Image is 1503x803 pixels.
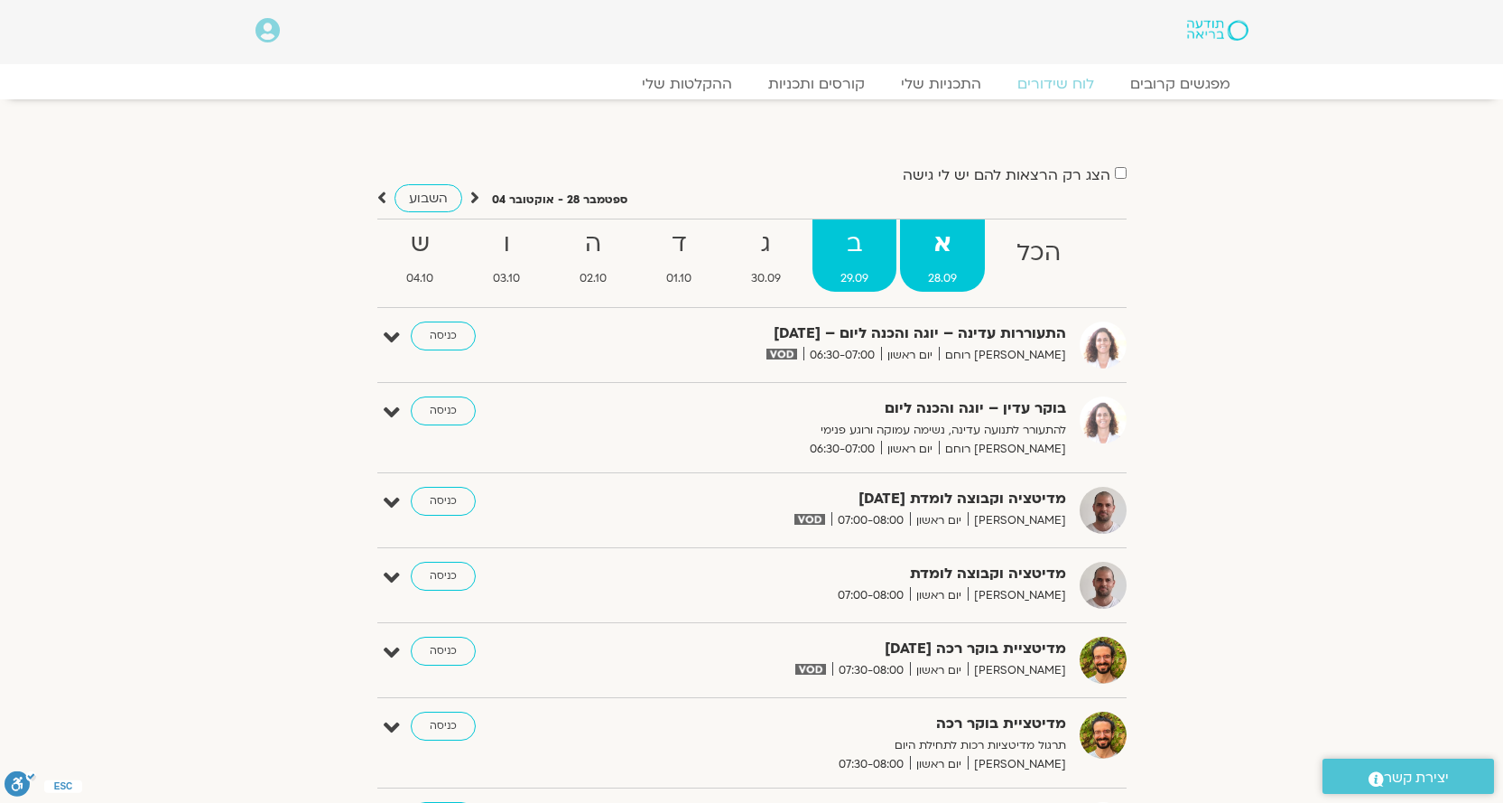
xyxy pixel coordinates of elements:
span: 02.10 [552,269,635,288]
span: יום ראשון [881,346,939,365]
span: 03.10 [465,269,548,288]
strong: ו [465,224,548,265]
strong: הכל [988,233,1089,274]
span: יום ראשון [910,661,968,680]
strong: א [900,224,985,265]
strong: מדיטציה וקבוצה לומדת [624,562,1066,586]
span: השבוע [409,190,448,207]
a: כניסה [411,397,476,425]
nav: Menu [255,75,1248,93]
p: ספטמבר 28 - אוקטובר 04 [492,191,627,210]
a: ב29.09 [812,219,896,292]
span: יום ראשון [910,755,968,774]
label: הצג רק הרצאות להם יש לי גישה [903,167,1110,183]
span: 30.09 [723,269,809,288]
a: השבוע [394,184,462,212]
span: [PERSON_NAME] רוחם [939,440,1066,459]
strong: ד [638,224,719,265]
strong: ב [812,224,896,265]
a: כניסה [411,712,476,741]
span: [PERSON_NAME] [968,511,1066,530]
a: ש04.10 [379,219,462,292]
span: 28.09 [900,269,985,288]
strong: מדיטציית בוקר רכה [624,712,1066,736]
p: תרגול מדיטציות רכות לתחילת היום [624,736,1066,755]
a: כניסה [411,487,476,516]
span: 01.10 [638,269,719,288]
span: 04.10 [379,269,462,288]
img: vodicon [795,664,825,675]
span: [PERSON_NAME] [968,755,1066,774]
strong: מדיטציה וקבוצה לומדת [DATE] [624,487,1066,511]
a: א28.09 [900,219,985,292]
img: vodicon [794,514,824,525]
a: ההקלטות שלי [624,75,750,93]
strong: ג [723,224,809,265]
a: קורסים ותכניות [750,75,883,93]
a: ה02.10 [552,219,635,292]
span: יום ראשון [910,511,968,530]
a: הכל [988,219,1089,292]
p: להתעורר לתנועה עדינה, נשימה עמוקה ורוגע פנימי [624,421,1066,440]
span: 07:30-08:00 [832,661,910,680]
strong: התעוררות עדינה – יוגה והכנה ליום – [DATE] [624,322,1066,346]
span: יצירת קשר [1384,766,1449,790]
span: [PERSON_NAME] [968,661,1066,680]
span: [PERSON_NAME] רוחם [939,346,1066,365]
strong: בוקר עדין – יוגה והכנה ליום [624,397,1066,421]
a: ו03.10 [465,219,548,292]
img: vodicon [766,349,796,359]
a: ד01.10 [638,219,719,292]
strong: ה [552,224,635,265]
strong: מדיטציית בוקר רכה [DATE] [624,637,1066,661]
span: יום ראשון [881,440,939,459]
a: ג30.09 [723,219,809,292]
span: 07:00-08:00 [831,586,910,605]
span: 07:00-08:00 [831,511,910,530]
a: לוח שידורים [999,75,1112,93]
a: כניסה [411,322,476,350]
span: 06:30-07:00 [803,346,881,365]
span: 29.09 [812,269,896,288]
a: התכניות שלי [883,75,999,93]
a: יצירת קשר [1322,759,1494,794]
a: מפגשים קרובים [1112,75,1248,93]
span: 07:30-08:00 [832,755,910,774]
strong: ש [379,224,462,265]
span: [PERSON_NAME] [968,586,1066,605]
a: כניסה [411,637,476,666]
a: כניסה [411,562,476,591]
span: יום ראשון [910,586,968,605]
span: 06:30-07:00 [803,440,881,459]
